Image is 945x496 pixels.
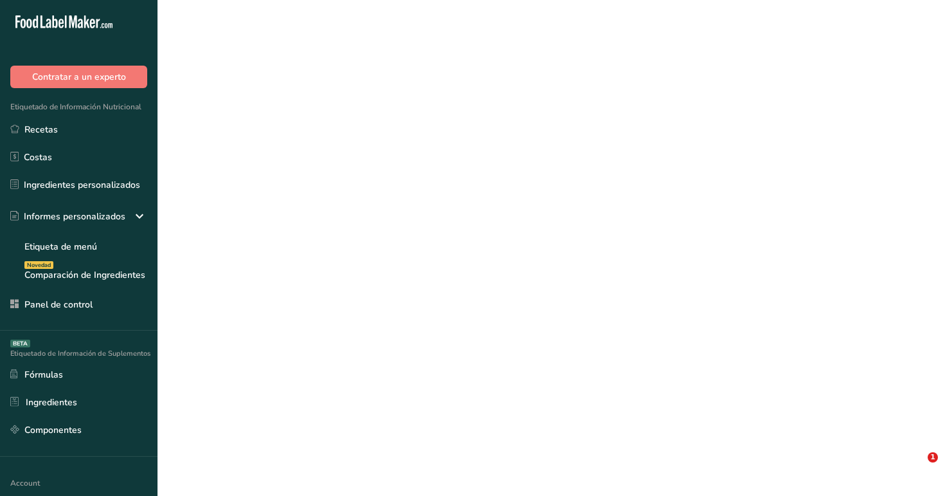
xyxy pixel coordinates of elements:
[10,210,125,223] div: Informes personalizados
[928,452,938,463] span: 1
[10,66,147,88] button: Contratar a un experto
[901,452,932,483] iframe: Intercom live chat
[24,261,53,269] div: Novedad
[10,340,30,347] div: BETA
